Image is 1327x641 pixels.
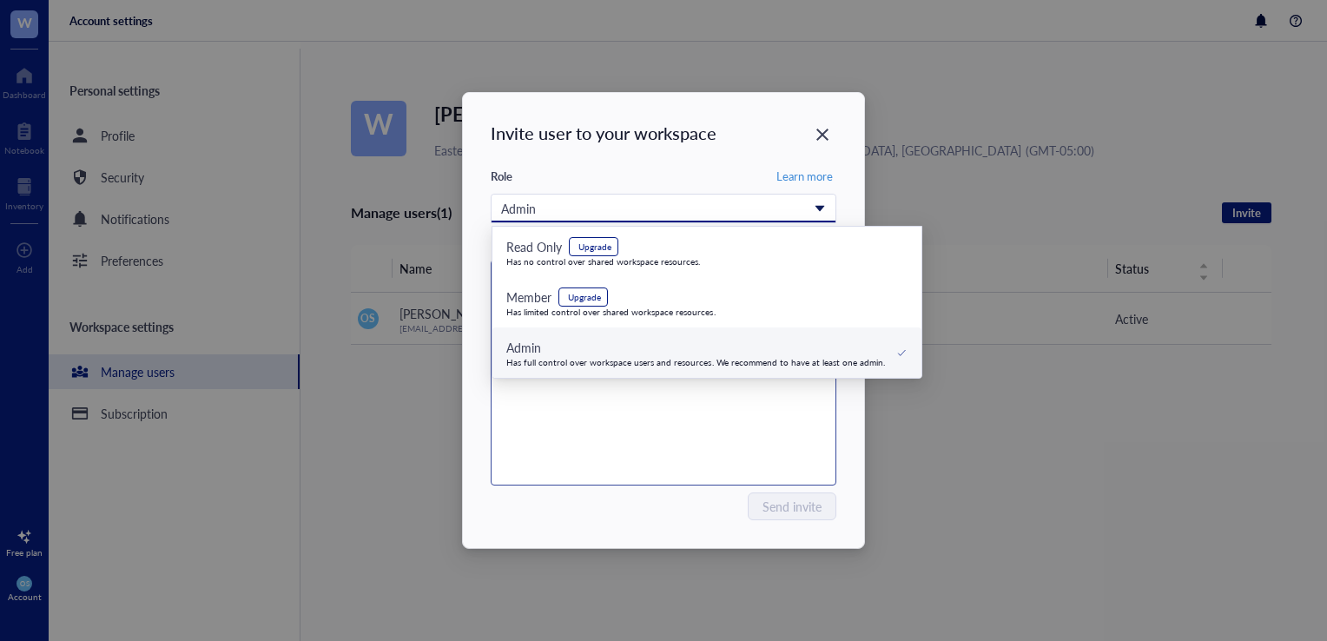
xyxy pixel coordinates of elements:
div: Invite user to your workspace [491,121,836,145]
div: Emails [491,237,523,253]
div: Role [491,169,512,184]
div: Read Only [506,237,562,256]
button: Learn more [773,166,836,187]
button: Close [809,121,836,149]
div: Admin [501,199,807,218]
div: Has no control over shared workspace resources. [506,256,700,267]
div: Has full control over workspace users and resources. We recommend to have at least one admin. [506,357,885,367]
div: Upgrade [568,292,601,302]
span: Learn more [776,169,833,184]
div: Admin [506,338,885,357]
div: Has limited control over shared workspace resources. [506,307,716,317]
span: Close [809,124,836,145]
div: Member [506,287,551,307]
div: Upgrade [578,241,611,252]
button: Send invite [748,492,836,520]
